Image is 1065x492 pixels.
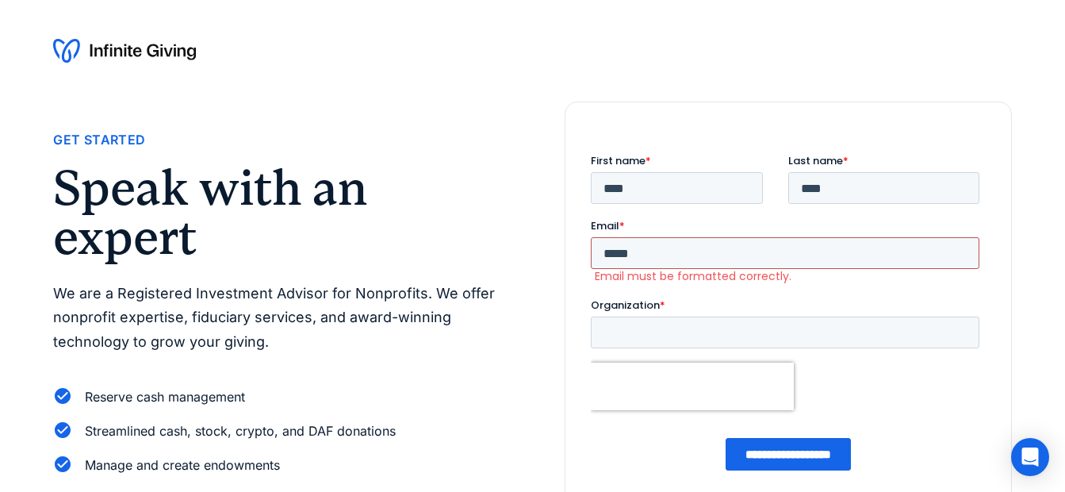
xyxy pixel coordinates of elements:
iframe: Form 0 [591,153,986,484]
div: Streamlined cash, stock, crypto, and DAF donations [85,421,396,442]
div: Open Intercom Messenger [1011,438,1049,476]
div: Manage and create endowments [85,455,280,476]
div: Get Started [53,129,145,151]
h2: Speak with an expert [53,163,500,263]
p: We are a Registered Investment Advisor for Nonprofits. We offer nonprofit expertise, fiduciary se... [53,282,500,355]
div: Reserve cash management [85,386,245,408]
